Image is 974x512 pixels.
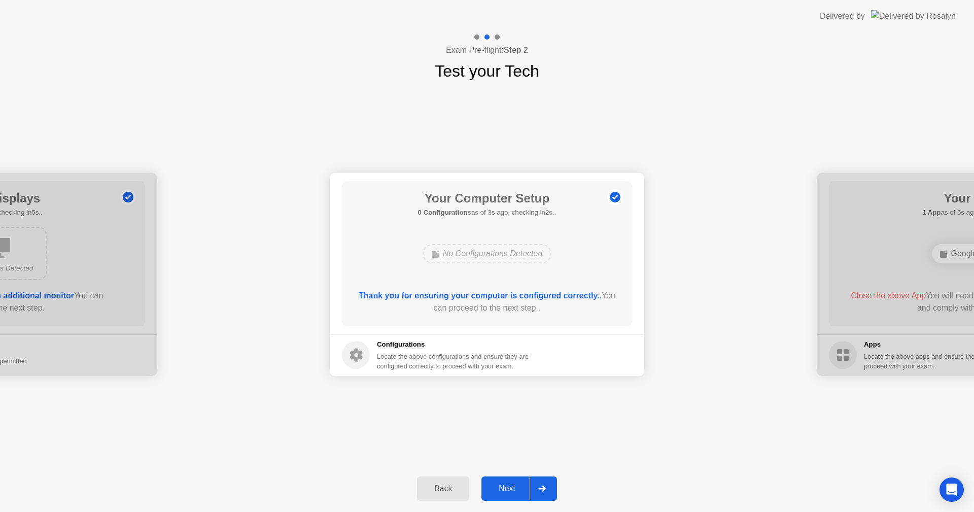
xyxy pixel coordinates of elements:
div: Locate the above configurations and ensure they are configured correctly to proceed with your exam. [377,352,531,371]
h4: Exam Pre-flight: [446,44,528,56]
h1: Test your Tech [435,59,539,83]
button: Back [417,476,469,501]
div: Open Intercom Messenger [940,477,964,502]
button: Next [481,476,557,501]
div: Back [420,484,466,493]
div: You can proceed to the next step.. [357,290,618,314]
div: Delivered by [820,10,865,22]
b: Step 2 [504,46,528,54]
b: Thank you for ensuring your computer is configured correctly.. [359,291,602,300]
h1: Your Computer Setup [418,189,556,208]
h5: as of 3s ago, checking in2s.. [418,208,556,218]
img: Delivered by Rosalyn [871,10,956,22]
div: No Configurations Detected [423,244,552,263]
h5: Configurations [377,339,531,350]
b: 0 Configurations [418,209,471,216]
div: Next [484,484,530,493]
